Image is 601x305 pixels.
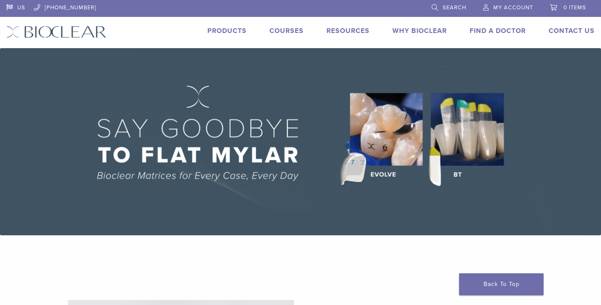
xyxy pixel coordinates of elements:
[392,27,447,35] a: Why Bioclear
[443,4,466,11] span: Search
[269,27,304,35] a: Courses
[563,4,586,11] span: 0 items
[207,27,247,35] a: Products
[6,26,106,38] img: Bioclear
[326,27,370,35] a: Resources
[549,27,595,35] a: Contact Us
[493,4,533,11] span: My Account
[470,27,526,35] a: Find A Doctor
[459,273,544,295] a: Back To Top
